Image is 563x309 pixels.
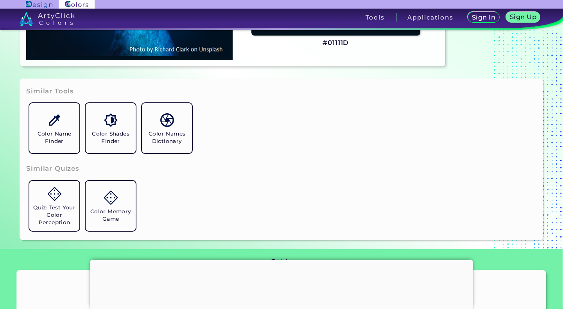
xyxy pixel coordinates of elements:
h5: Quiz: Test Your Color Perception [32,204,76,226]
h5: Color Memory Game [89,208,133,223]
h3: Applications [407,14,453,20]
img: icon_color_names_dictionary.svg [160,113,174,127]
a: Sign Up [507,13,538,22]
a: Color Shades Finder [82,100,139,156]
h3: Guide [271,257,292,266]
h3: #01111D [323,38,349,48]
img: icon_color_name_finder.svg [48,113,61,127]
img: logo_artyclick_colors_white.svg [20,12,75,26]
img: icon_color_shades.svg [104,113,118,127]
a: Color Memory Game [82,178,139,234]
h3: Similar Tools [26,87,74,96]
img: ArtyClick Design logo [26,1,52,8]
h3: Tools [366,14,385,20]
a: Quiz: Test Your Color Perception [26,178,82,234]
a: Sign In [469,13,498,22]
a: Color Names Dictionary [139,100,195,156]
img: icon_game.svg [104,191,118,204]
h5: Color Names Dictionary [145,130,189,145]
img: icon_game.svg [48,187,61,201]
h3: Similar Quizes [26,164,79,173]
h5: Color Shades Finder [89,130,133,145]
a: Color Name Finder [26,100,82,156]
iframe: Advertisement [90,260,473,307]
h5: Sign Up [511,14,535,20]
h5: Color Name Finder [32,130,76,145]
h5: Sign In [473,14,494,20]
